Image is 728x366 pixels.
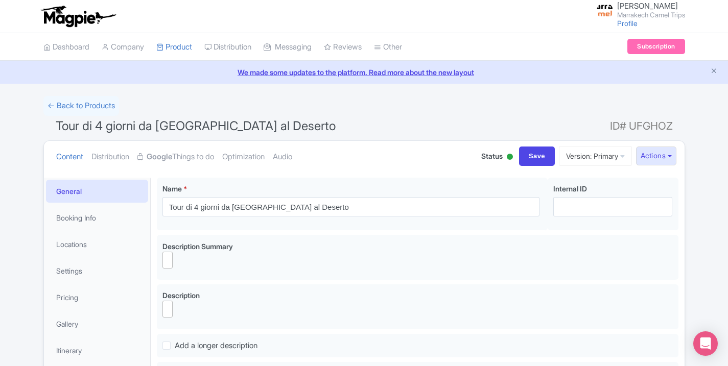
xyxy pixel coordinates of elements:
span: Description [162,291,200,300]
a: Messaging [264,33,312,61]
a: Distribution [91,141,129,173]
a: GoogleThings to do [137,141,214,173]
a: General [46,180,148,203]
a: Optimization [222,141,265,173]
span: Tour di 4 giorni da [GEOGRAPHIC_DATA] al Deserto [56,118,336,133]
div: Open Intercom Messenger [693,331,718,356]
span: Add a longer description [175,340,257,350]
a: Settings [46,259,148,282]
button: Close announcement [710,66,718,78]
a: Reviews [324,33,362,61]
span: ID# UFGHOZ [610,116,673,136]
a: Company [102,33,144,61]
span: Internal ID [553,184,587,193]
a: Product [156,33,192,61]
a: [PERSON_NAME] Marrakech Camel Trips [591,2,685,18]
small: Marrakech Camel Trips [617,12,685,18]
input: Save [519,147,555,166]
a: Locations [46,233,148,256]
img: logo-ab69f6fb50320c5b225c76a69d11143b.png [38,5,118,28]
a: Version: Primary [559,146,632,166]
span: Status [481,151,503,161]
span: Name [162,184,182,193]
button: Actions [636,147,676,165]
a: Pricing [46,286,148,309]
a: Distribution [204,33,251,61]
a: Gallery [46,312,148,335]
a: Content [56,141,83,173]
a: Dashboard [43,33,89,61]
a: ← Back to Products [43,96,119,116]
img: skpecjwo0uind1udobp4.png [597,3,613,19]
div: Active [505,150,515,165]
span: Description Summary [162,242,233,251]
a: Profile [617,19,638,28]
a: Other [374,33,402,61]
span: [PERSON_NAME] [617,1,678,11]
a: Itinerary [46,339,148,362]
strong: Google [147,151,172,163]
a: Booking Info [46,206,148,229]
a: Subscription [627,39,685,54]
a: Audio [273,141,292,173]
a: We made some updates to the platform. Read more about the new layout [6,67,722,78]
